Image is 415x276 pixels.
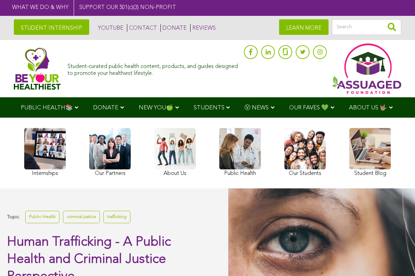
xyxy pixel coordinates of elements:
[139,105,173,111] span: NEW YOU🍏
[21,105,73,111] span: PUBLIC HEALTH📚
[245,105,269,111] span: Ⓥ NEWS
[14,47,61,90] img: Assuaged
[289,105,329,111] span: OUR FAVES 💚
[10,97,405,118] div: Navigation Menu
[93,105,118,111] span: DONATE
[14,19,89,35] a: STUDENT INTERNSHIP
[96,24,123,32] a: YOUTUBE
[283,48,288,55] img: glassdoor
[380,243,415,276] iframe: Chat Widget
[194,105,224,111] span: STUDENTS
[103,211,130,223] a: trafficking
[67,60,240,77] div: Student-curated public health content, products, and guides designed to promote your healthiest l...
[332,19,401,35] input: Search
[63,211,100,223] a: criminal justice
[332,43,401,94] img: Assuaged App
[279,19,329,35] a: LEARN MORE
[160,24,187,32] a: DONATE
[349,105,387,111] span: ABOUT US 🤟🏽
[7,213,20,222] span: Topic:
[25,211,59,223] a: Public Health
[127,24,157,32] a: CONTACT
[190,24,216,32] a: REVIEWS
